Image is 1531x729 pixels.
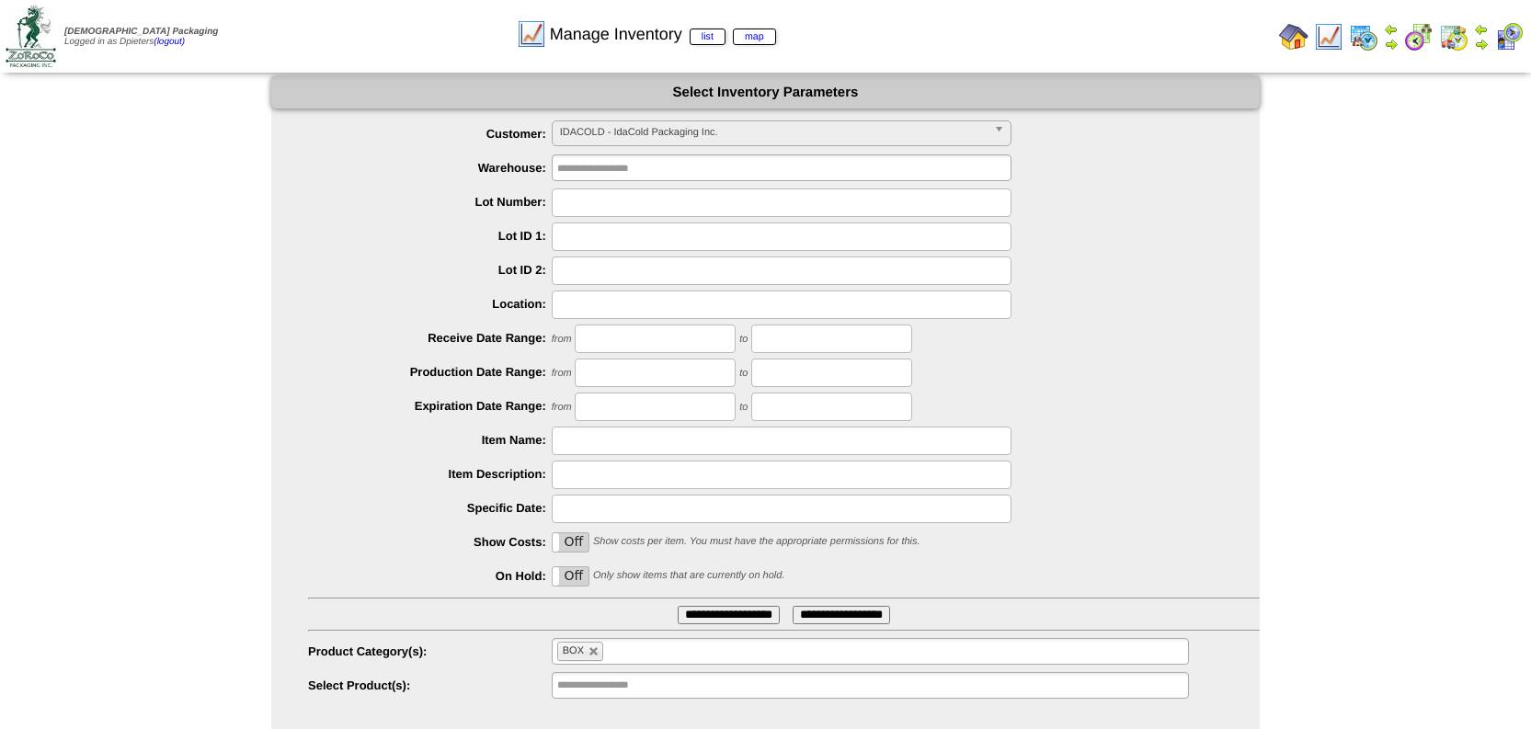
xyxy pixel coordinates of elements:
label: Receive Date Range: [308,331,552,345]
img: arrowright.gif [1474,37,1489,51]
img: line_graph.gif [1314,22,1343,51]
span: IDACOLD - IdaCold Packaging Inc. [560,121,987,143]
label: Customer: [308,127,552,141]
label: Product Category(s): [308,644,552,658]
span: BOX [563,645,584,656]
span: from [552,334,572,345]
a: (logout) [154,37,185,47]
div: OnOff [552,566,590,587]
img: calendarcustomer.gif [1494,22,1524,51]
label: Off [553,533,589,552]
span: to [739,402,748,413]
span: Only show items that are currently on hold. [593,570,784,581]
label: Location: [308,297,552,311]
img: calendarinout.gif [1439,22,1468,51]
label: Show Costs: [308,535,552,549]
label: Off [553,567,589,586]
span: from [552,368,572,379]
label: On Hold: [308,569,552,583]
label: Select Product(s): [308,678,552,692]
label: Item Description: [308,467,552,481]
label: Lot ID 1: [308,229,552,243]
label: Specific Date: [308,501,552,515]
span: to [739,368,748,379]
span: from [552,402,572,413]
div: OnOff [552,532,590,552]
label: Lot Number: [308,195,552,209]
label: Item Name: [308,433,552,447]
span: to [739,334,748,345]
label: Production Date Range: [308,365,552,379]
label: Expiration Date Range: [308,399,552,413]
span: [DEMOGRAPHIC_DATA] Packaging [64,27,218,37]
img: calendarblend.gif [1404,22,1434,51]
span: Logged in as Dpieters [64,27,218,47]
img: line_graph.gif [517,19,546,49]
img: arrowleft.gif [1474,22,1489,37]
span: Show costs per item. You must have the appropriate permissions for this. [593,536,920,547]
img: zoroco-logo-small.webp [6,6,56,67]
a: list [690,28,726,45]
img: arrowleft.gif [1384,22,1399,37]
a: map [733,28,776,45]
img: calendarprod.gif [1349,22,1378,51]
label: Warehouse: [308,161,552,175]
img: arrowright.gif [1384,37,1399,51]
img: home.gif [1279,22,1308,51]
span: Manage Inventory [550,25,776,44]
label: Lot ID 2: [308,263,552,277]
div: Select Inventory Parameters [271,76,1260,108]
